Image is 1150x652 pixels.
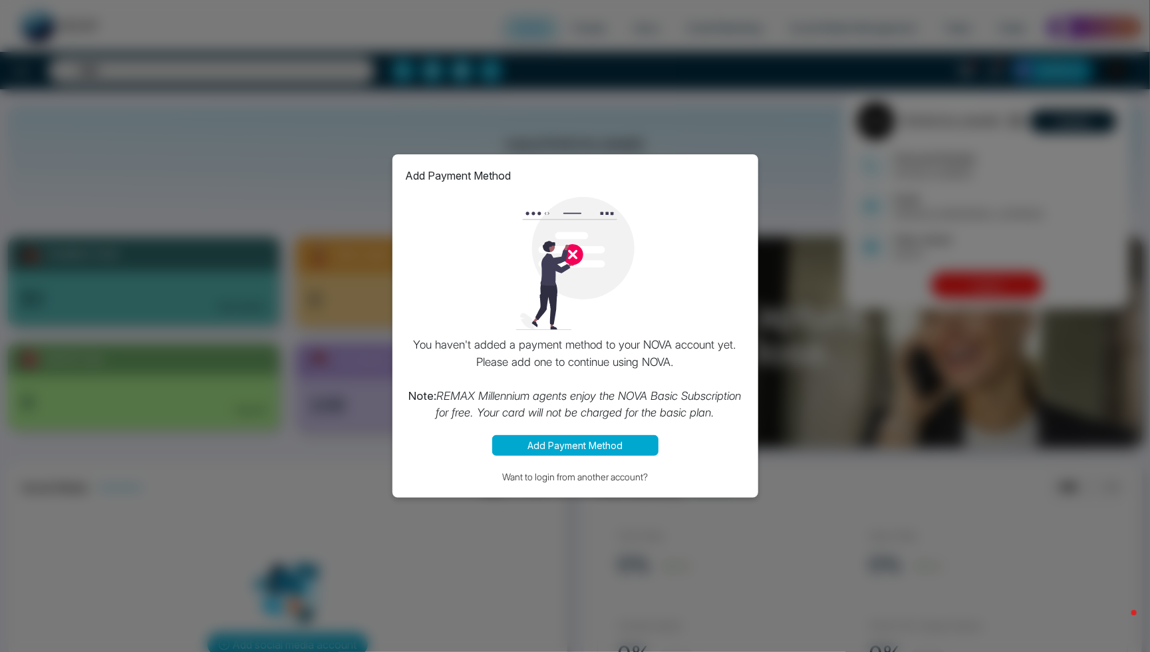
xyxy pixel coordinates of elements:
[406,337,745,422] p: You haven't added a payment method to your NOVA account yet. Please add one to continue using NOVA.
[492,435,658,456] button: Add Payment Method
[406,469,745,484] button: Want to login from another account?
[436,389,742,420] i: REMAX Millennium agents enjoy the NOVA Basic Subscription for free. Your card will not be charged...
[1105,607,1137,639] iframe: Intercom live chat
[509,197,642,330] img: loading
[409,389,437,403] strong: Note:
[406,168,511,184] p: Add Payment Method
